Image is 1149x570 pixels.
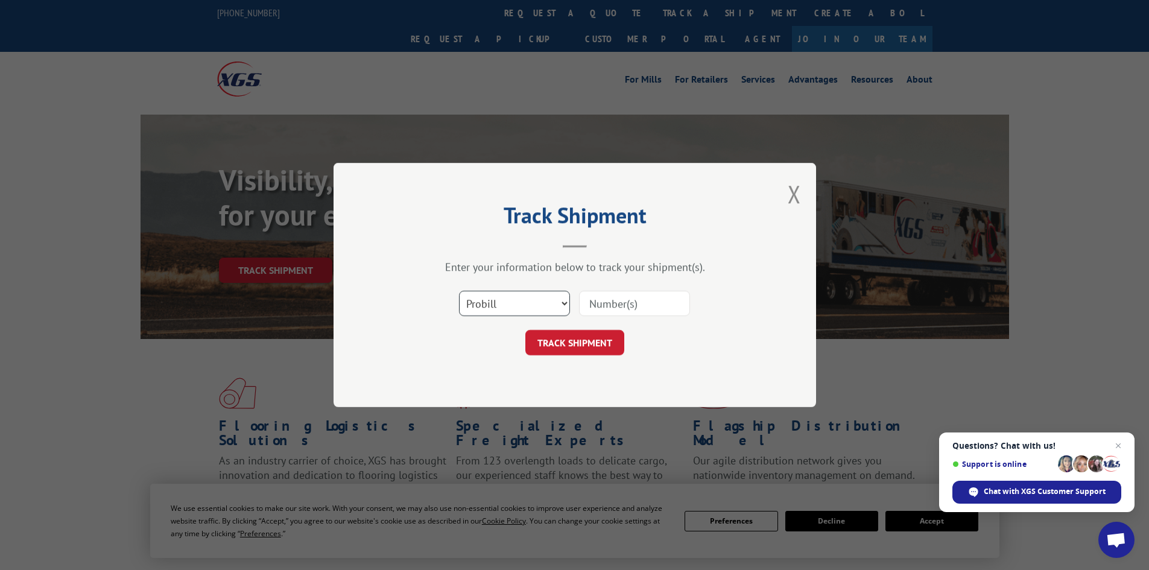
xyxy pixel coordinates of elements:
[579,291,690,316] input: Number(s)
[984,486,1106,497] span: Chat with XGS Customer Support
[952,481,1121,504] div: Chat with XGS Customer Support
[394,260,756,274] div: Enter your information below to track your shipment(s).
[394,207,756,230] h2: Track Shipment
[788,178,801,210] button: Close modal
[1111,439,1125,453] span: Close chat
[525,330,624,355] button: TRACK SHIPMENT
[952,441,1121,451] span: Questions? Chat with us!
[952,460,1054,469] span: Support is online
[1098,522,1135,558] div: Open chat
